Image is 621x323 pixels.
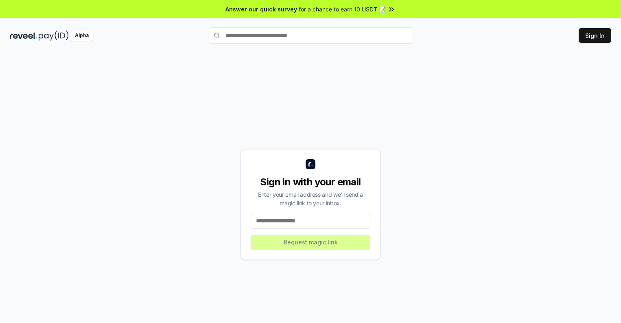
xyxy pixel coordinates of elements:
[70,31,93,41] div: Alpha
[225,5,297,13] span: Answer our quick survey
[251,190,370,207] div: Enter your email address and we’ll send a magic link to your inbox.
[10,31,37,41] img: reveel_dark
[251,176,370,189] div: Sign in with your email
[39,31,69,41] img: pay_id
[299,5,386,13] span: for a chance to earn 10 USDT 📝
[306,159,315,169] img: logo_small
[579,28,611,43] button: Sign In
